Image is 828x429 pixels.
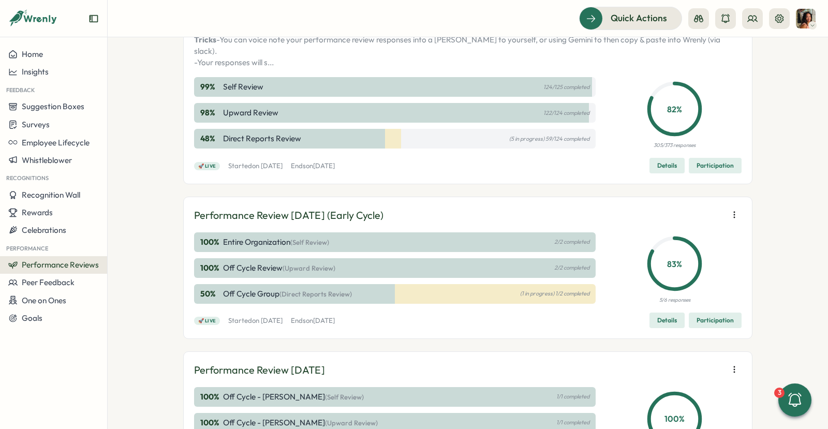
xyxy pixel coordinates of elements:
[198,162,216,170] span: 🚀 Live
[657,313,677,328] span: Details
[22,101,84,111] span: Suggestion Boxes
[200,81,221,93] p: 99 %
[649,412,700,425] p: 100 %
[325,419,378,427] span: (Upward Review)
[543,84,589,91] p: 124/125 completed
[22,295,66,305] span: One on Ones
[200,236,221,248] p: 100 %
[543,110,589,116] p: 122/124 completed
[774,388,785,398] div: 3
[649,102,700,115] p: 82 %
[200,391,221,403] p: 100 %
[223,391,364,403] p: Off Cycle - [PERSON_NAME]
[509,136,589,142] p: (5 in progress) 59/124 completed
[200,133,221,144] p: 48 %
[22,67,49,77] span: Insights
[778,383,811,417] button: 3
[649,257,700,270] p: 83 %
[22,190,80,200] span: Recognition Wall
[194,362,325,378] p: Performance Review [DATE]
[654,141,696,150] p: 305/373 responses
[659,296,690,304] p: 5/6 responses
[291,316,335,326] p: Ends on [DATE]
[325,393,364,401] span: (Self Review)
[520,290,589,297] p: (1 in progress) 1/2 completed
[649,313,685,328] button: Details
[223,417,378,428] p: Off Cycle - [PERSON_NAME]
[223,107,278,119] p: Upward Review
[223,133,301,144] p: Direct Reports Review
[22,155,72,165] span: Whistleblower
[579,7,682,29] button: Quick Actions
[556,393,589,400] p: 1/1 completed
[88,13,99,24] button: Expand sidebar
[697,313,734,328] span: Participation
[554,239,589,245] p: 2/2 completed
[796,9,816,28] img: Viveca Riley
[194,208,383,224] p: Performance Review [DATE] (Early Cycle)
[649,158,685,173] button: Details
[689,158,742,173] button: Participation
[200,417,221,428] p: 100 %
[697,158,734,173] span: Participation
[290,238,329,246] span: (Self Review)
[22,49,43,59] span: Home
[198,317,216,324] span: 🚀 Live
[611,11,667,25] span: Quick Actions
[556,419,589,426] p: 1/1 completed
[228,316,283,326] p: Started on [DATE]
[554,264,589,271] p: 2/2 completed
[223,288,352,300] p: Off Cycle Group
[22,138,90,147] span: Employee Lifecycle
[200,288,221,300] p: 50 %
[291,161,335,171] p: Ends on [DATE]
[22,313,42,323] span: Goals
[200,262,221,274] p: 100 %
[223,236,329,248] p: Entire Organization
[283,264,335,272] span: (Upward Review)
[223,81,263,93] p: Self Review
[228,161,283,171] p: Started on [DATE]
[22,120,50,129] span: Surveys
[279,290,352,298] span: (Direct Reports Review)
[657,158,677,173] span: Details
[22,225,66,235] span: Celebrations
[22,260,99,270] span: Performance Reviews
[689,313,742,328] button: Participation
[22,208,53,217] span: Rewards
[22,277,75,287] span: Peer Feedback
[200,107,221,119] p: 98 %
[223,262,335,274] p: Off Cycle Review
